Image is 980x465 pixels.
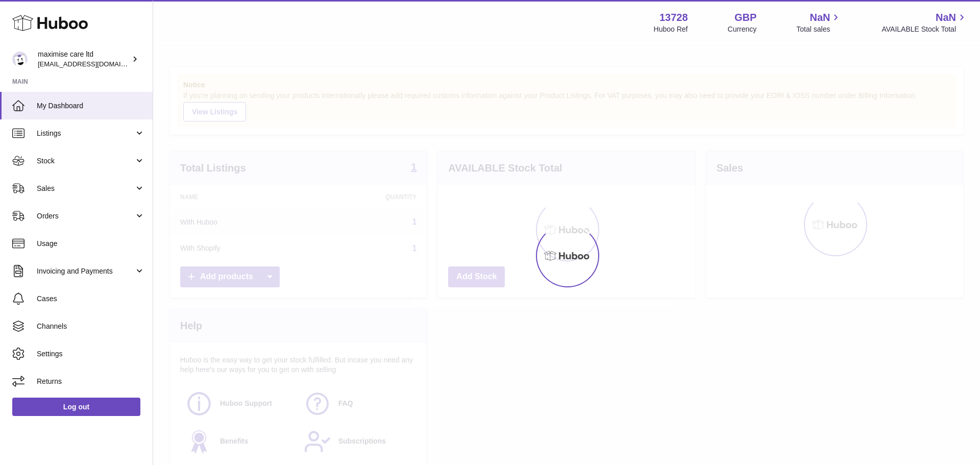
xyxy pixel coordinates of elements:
[38,50,130,69] div: maximise care ltd
[936,11,956,25] span: NaN
[37,239,145,249] span: Usage
[37,129,134,138] span: Listings
[659,11,688,25] strong: 13728
[38,60,150,68] span: [EMAIL_ADDRESS][DOMAIN_NAME]
[37,211,134,221] span: Orders
[37,266,134,276] span: Invoicing and Payments
[734,11,756,25] strong: GBP
[12,52,28,67] img: maxadamsa2016@gmail.com
[37,349,145,359] span: Settings
[37,322,145,331] span: Channels
[37,294,145,304] span: Cases
[37,184,134,193] span: Sales
[796,11,842,34] a: NaN Total sales
[12,398,140,416] a: Log out
[881,25,968,34] span: AVAILABLE Stock Total
[37,101,145,111] span: My Dashboard
[796,25,842,34] span: Total sales
[728,25,757,34] div: Currency
[810,11,830,25] span: NaN
[654,25,688,34] div: Huboo Ref
[881,11,968,34] a: NaN AVAILABLE Stock Total
[37,156,134,166] span: Stock
[37,377,145,386] span: Returns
